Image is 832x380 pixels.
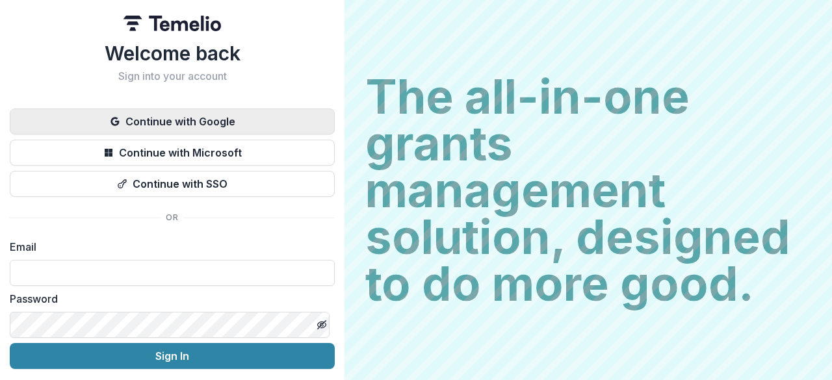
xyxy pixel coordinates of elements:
[10,70,335,82] h2: Sign into your account
[10,171,335,197] button: Continue with SSO
[10,239,327,255] label: Email
[10,140,335,166] button: Continue with Microsoft
[123,16,221,31] img: Temelio
[10,42,335,65] h1: Welcome back
[10,291,327,307] label: Password
[311,314,332,335] button: Toggle password visibility
[10,343,335,369] button: Sign In
[10,108,335,134] button: Continue with Google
